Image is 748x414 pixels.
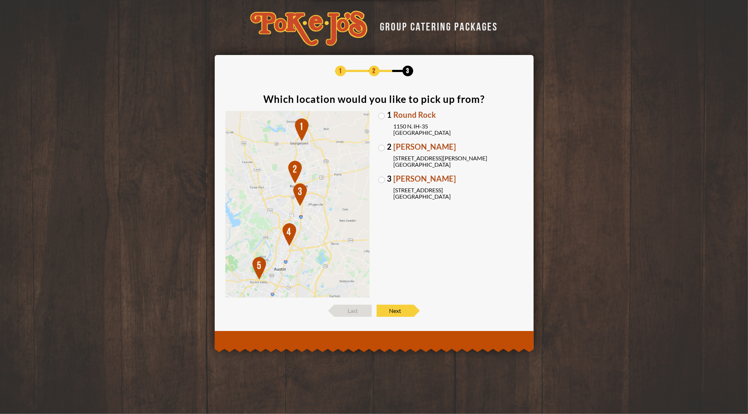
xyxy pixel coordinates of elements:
[369,66,379,76] span: 2
[263,94,485,104] div: Which location would you like to pick up from?
[393,123,523,136] span: 1150 N. IH-35 [GEOGRAPHIC_DATA]
[393,187,523,200] span: [STREET_ADDRESS] [GEOGRAPHIC_DATA]
[403,66,413,76] span: 3
[335,66,346,76] span: 1
[250,11,367,46] img: logo-34603ddf.svg
[375,18,498,32] div: GROUP CATERING PACKAGES
[334,305,372,317] span: Last
[387,111,392,119] span: 1
[393,175,523,183] span: [PERSON_NAME]
[393,143,523,151] span: [PERSON_NAME]
[387,143,392,151] span: 2
[225,111,370,298] img: Map of Locations
[387,175,392,183] span: 3
[393,111,523,119] span: Round Rock
[377,305,414,317] span: Next
[393,155,523,168] span: [STREET_ADDRESS][PERSON_NAME] [GEOGRAPHIC_DATA]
